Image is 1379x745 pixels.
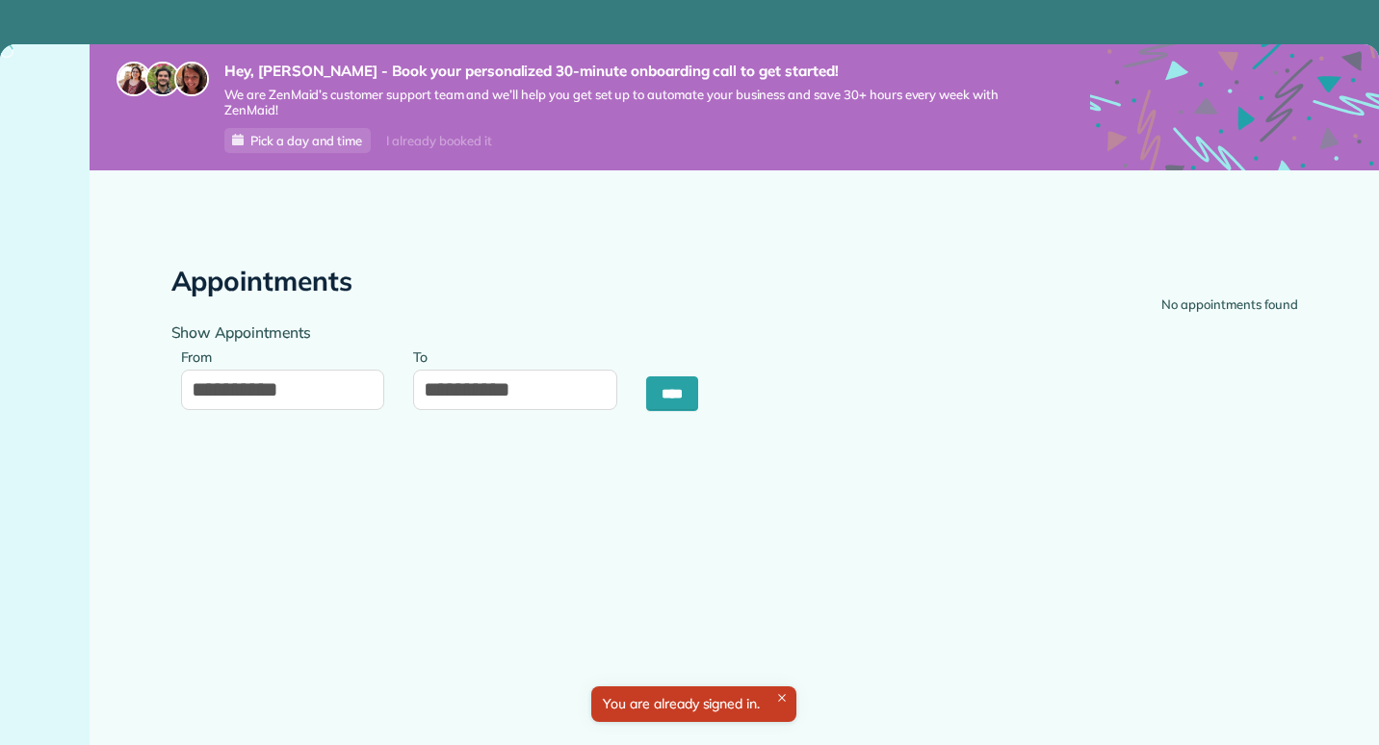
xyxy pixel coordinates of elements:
[171,267,353,296] h2: Appointments
[174,62,209,96] img: michelle-19f622bdf1676172e81f8f8fba1fb50e276960ebfe0243fe18214015130c80e4.jpg
[224,87,1032,119] span: We are ZenMaid’s customer support team and we’ll help you get set up to automate your business an...
[250,133,362,148] span: Pick a day and time
[181,338,222,373] label: From
[224,62,1032,81] strong: Hey, [PERSON_NAME] - Book your personalized 30-minute onboarding call to get started!
[145,62,180,96] img: jorge-587dff0eeaa6aab1f244e6dc62b8924c3b6ad411094392a53c71c6c4a576187d.jpg
[117,62,151,96] img: maria-72a9807cf96188c08ef61303f053569d2e2a8a1cde33d635c8a3ac13582a053d.jpg
[375,129,503,153] div: I already booked it
[171,324,720,341] h4: Show Appointments
[224,128,371,153] a: Pick a day and time
[591,686,796,722] div: You are already signed in.
[413,338,437,373] label: To
[1161,295,1297,315] div: No appointments found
